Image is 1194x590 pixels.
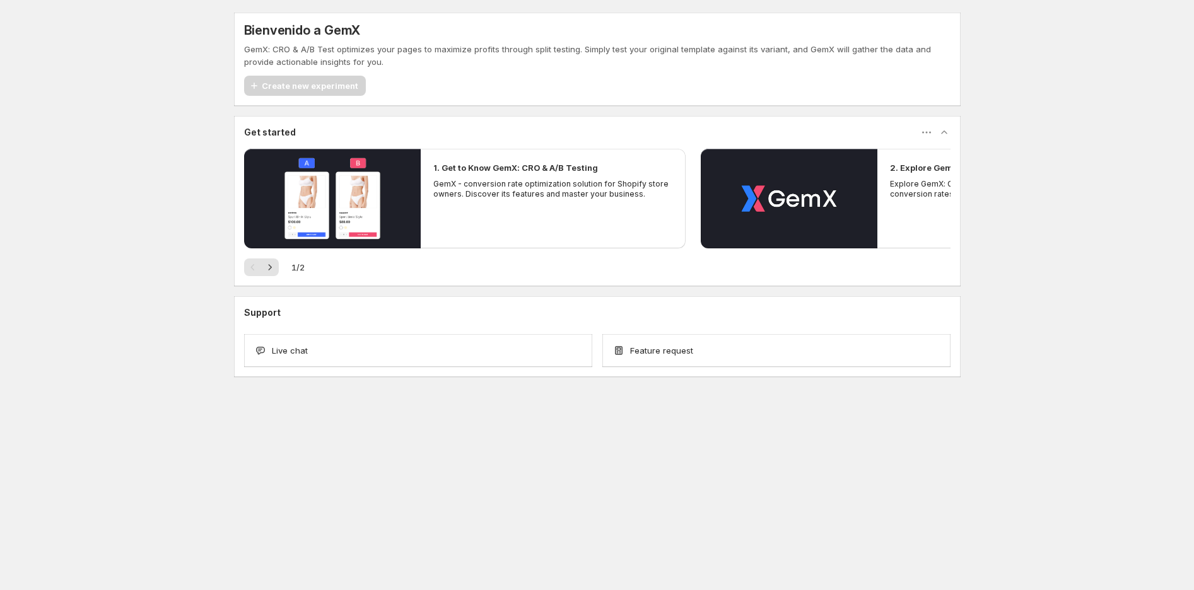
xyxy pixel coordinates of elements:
span: 1 / 2 [291,261,305,274]
span: Feature request [630,344,693,357]
p: GemX: CRO & A/B Test optimizes your pages to maximize profits through split testing. Simply test ... [244,43,951,68]
h3: Support [244,306,281,319]
h5: Bienvenido a GemX [244,23,361,38]
span: Live chat [272,344,308,357]
nav: Paginación [244,258,279,276]
h2: 1. Get to Know GemX: CRO & A/B Testing [433,161,598,174]
h3: Get started [244,126,296,139]
button: Siguiente [261,258,279,276]
h2: 2. Explore GemX: CRO & A/B Testing Use Cases [890,161,1086,174]
button: Reproducir el video [244,149,421,248]
p: Explore GemX: CRO & A/B testing Use Cases to boost conversion rates and drive growth. [890,179,1130,199]
p: GemX - conversion rate optimization solution for Shopify store owners. Discover its features and ... [433,179,673,199]
button: Reproducir el video [701,149,877,248]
